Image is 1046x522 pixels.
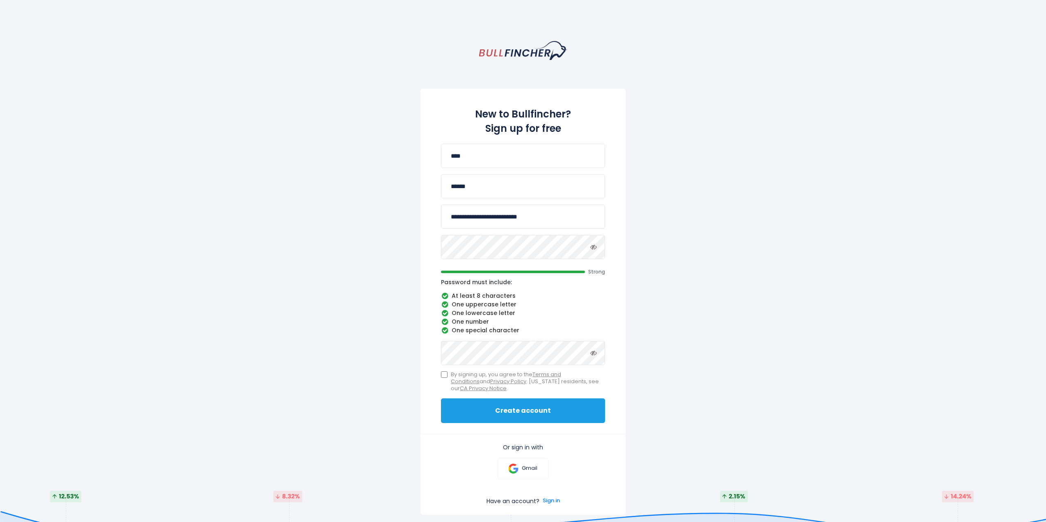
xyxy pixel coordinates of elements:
[441,278,605,286] p: Password must include:
[441,318,605,326] li: One number
[441,292,605,300] li: At least 8 characters
[451,371,605,392] span: By signing up, you agree to the and . [US_STATE] residents, see our .
[522,465,537,472] p: Gmail
[479,41,567,60] a: homepage
[460,384,507,392] a: CA Privacy Notice
[441,327,605,334] li: One special character
[441,301,605,308] li: One uppercase letter
[441,371,448,378] input: By signing up, you agree to theTerms and ConditionsandPrivacy Policy. [US_STATE] residents, see o...
[451,370,561,385] a: Terms and Conditions
[543,497,560,505] a: Sign in
[441,107,605,136] h2: New to Bullfincher? Sign up for free
[490,377,526,385] a: Privacy Policy
[441,310,605,317] li: One lowercase letter
[498,458,548,479] a: Gmail
[441,398,605,423] button: Create account
[588,269,605,275] span: Strong
[590,244,597,250] i: Toggle password visibility
[486,497,539,505] p: Have an account?
[441,444,605,451] p: Or sign in with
